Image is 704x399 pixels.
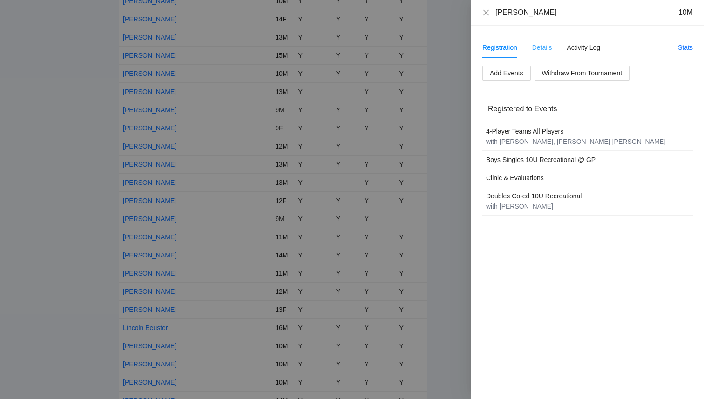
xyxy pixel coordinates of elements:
[678,7,693,18] div: 10M
[486,201,681,211] div: with [PERSON_NAME]
[482,42,517,53] div: Registration
[488,95,687,122] div: Registered to Events
[486,155,681,165] div: Boys Singles 10U Recreational @ GP
[486,136,681,147] div: with [PERSON_NAME], [PERSON_NAME] [PERSON_NAME]
[678,44,693,51] a: Stats
[482,66,531,81] button: Add Events
[482,9,490,16] span: close
[482,9,490,17] button: Close
[495,7,557,18] div: [PERSON_NAME]
[486,126,681,136] div: 4-Player Teams All Players
[542,68,622,78] span: Withdraw From Tournament
[486,191,681,201] div: Doubles Co-ed 10U Recreational
[486,173,681,183] div: Clinic & Evaluations
[567,42,601,53] div: Activity Log
[490,68,523,78] span: Add Events
[532,42,552,53] div: Details
[535,66,630,81] button: Withdraw From Tournament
